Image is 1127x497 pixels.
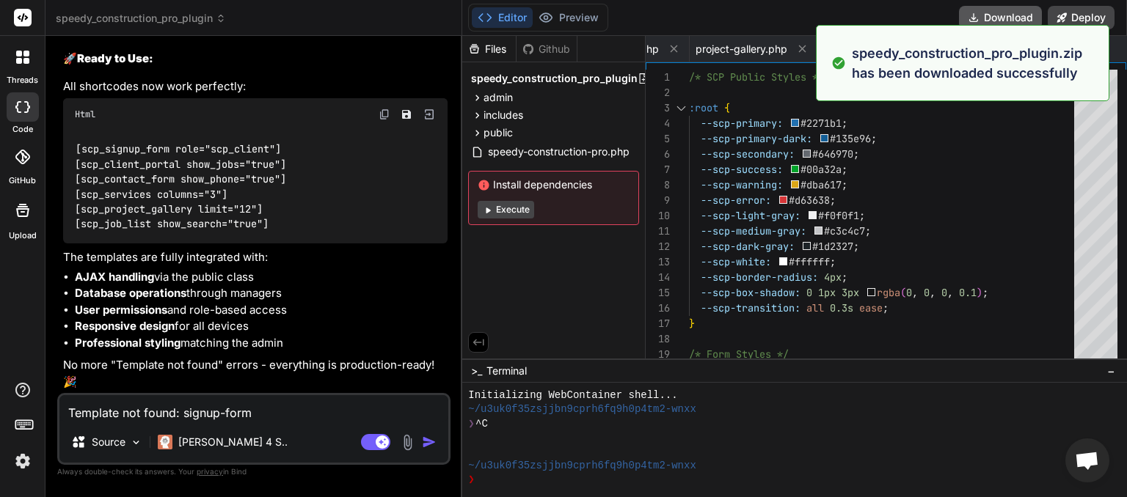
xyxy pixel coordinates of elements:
div: 12 [646,239,670,254]
label: threads [7,74,38,86]
strong: Database operations [75,286,186,300]
span: speedy-construction-pro.php [486,143,631,161]
span: ; [883,301,889,314]
p: speedy_construction_pro_plugin.zip has been downloaded successfully [852,43,1100,83]
span: ; [983,286,989,299]
span: >_ [471,364,482,378]
img: copy [379,108,390,120]
div: Github [517,42,577,56]
span: { [724,101,730,114]
button: Download [959,6,1042,29]
img: alert [831,43,846,83]
span: #646970 [813,147,854,161]
span: --scp-medium-gray: [701,224,806,238]
p: Source [92,435,125,449]
div: Files [462,42,516,56]
span: --scp-success: [701,163,783,176]
span: #dba617 [801,178,842,191]
img: settings [10,449,35,474]
span: ; [842,270,847,284]
div: Click to collapse the range. [671,100,690,116]
span: ~/u3uk0f35zsjjbn9cprh6fq9h0p4tm2-wnxx [468,402,696,416]
span: 3px [842,286,859,299]
button: Editor [472,7,533,28]
span: --scp-warning: [701,178,783,191]
p: The templates are fully integrated with: [63,249,448,266]
span: ; [854,147,860,161]
span: 0 [907,286,913,299]
span: --scp-transition: [701,301,800,314]
span: --scp-light-gray: [701,209,800,222]
label: code [12,123,33,136]
span: --scp-secondary: [701,147,795,161]
span: speedy_construction_pro_plugin [56,11,226,26]
p: No more "Template not found" errors - everything is production-ready! 🎉 [63,357,448,390]
span: , [930,286,936,299]
span: speedy_construction_pro_plugin [471,71,638,86]
span: #d63638 [789,194,831,207]
span: ; [872,132,878,145]
span: 0.1 [960,286,977,299]
span: Html [75,108,95,120]
div: 11 [646,224,670,239]
span: includes [484,108,523,122]
span: all [806,301,824,314]
div: 9 [646,193,670,208]
div: 14 [646,270,670,285]
strong: Professional styling [75,336,180,350]
span: ❯ [468,473,475,487]
span: #135e96 [831,132,872,145]
span: --scp-dark-gray: [701,240,795,253]
span: #2271b1 [801,117,842,130]
span: ❯ [468,417,475,431]
button: Preview [533,7,605,28]
span: ; [842,163,848,176]
span: 0 [942,286,948,299]
p: Always double-check its answers. Your in Bind [57,465,451,479]
span: #f0f0f1 [819,209,860,222]
li: matching the admin [75,335,448,352]
h2: 🚀 [63,51,448,67]
span: ; [831,194,836,207]
div: 2 [646,85,670,100]
span: /* SCP Public Styles */ [689,70,824,84]
span: ; [842,117,848,130]
span: --scp-box-shadow: [701,286,800,299]
span: , [913,286,919,299]
span: #00a32a [801,163,842,176]
span: --scp-primary: [701,117,783,130]
span: ; [854,240,860,253]
img: Claude 4 Sonnet [158,435,172,449]
div: 5 [646,131,670,147]
span: 0.3s [830,301,853,314]
span: 0 [806,286,812,299]
span: --scp-white: [701,255,771,268]
span: #c3c4c7 [825,224,866,238]
span: admin [484,90,513,105]
div: 10 [646,208,670,224]
span: } [689,317,695,330]
span: project-gallery.php [696,42,787,56]
span: ; [860,209,866,222]
span: 0 [924,286,930,299]
span: 1px [818,286,836,299]
span: Install dependencies [478,177,630,192]
li: for all devices [75,318,448,335]
span: --scp-primary-dark: [701,132,812,145]
span: /* Form Styles */ [689,347,789,361]
label: GitHub [9,174,36,187]
strong: Ready to Use: [77,51,153,65]
span: 4px [824,270,842,284]
span: #ffffff [789,255,831,268]
img: Open in Browser [423,108,436,121]
span: public [484,125,513,140]
span: Terminal [486,364,527,378]
span: privacy [197,467,223,476]
img: icon [422,435,437,449]
label: Upload [9,229,37,242]
span: ^C [475,417,488,431]
span: ; [866,224,872,238]
strong: Responsive design [75,319,175,333]
div: 4 [646,116,670,131]
p: [PERSON_NAME] 4 S.. [178,435,288,449]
